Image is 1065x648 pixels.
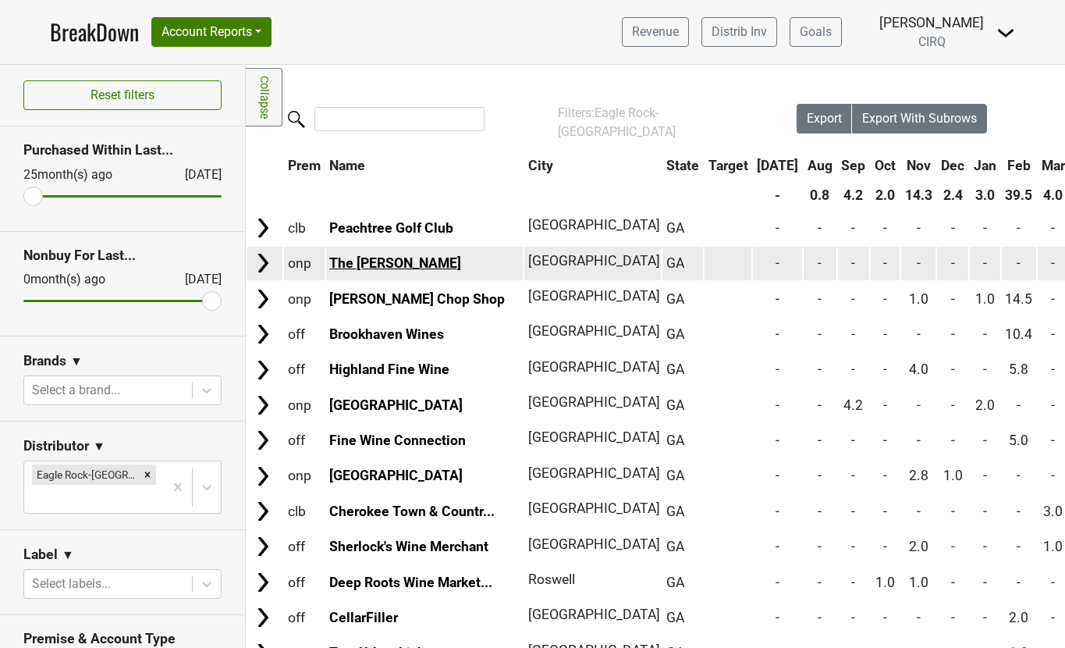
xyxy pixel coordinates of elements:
span: - [851,539,855,554]
span: - [776,255,779,271]
th: &nbsp;: activate to sort column ascending [247,151,282,180]
span: - [951,326,955,342]
span: - [1017,575,1021,590]
span: - [883,220,887,236]
div: [PERSON_NAME] [879,12,984,33]
span: - [951,610,955,625]
th: Jan: activate to sort column ascending [970,151,1000,180]
img: Arrow right [251,535,275,558]
span: - [951,361,955,377]
span: GA [666,291,684,307]
div: [DATE] [171,270,222,289]
span: - [1017,255,1021,271]
button: Export With Subrows [852,104,987,134]
span: - [1051,326,1055,342]
span: - [818,361,822,377]
th: 3.0 [970,181,1000,209]
span: GA [666,397,684,413]
span: - [851,610,855,625]
span: - [1051,291,1055,307]
span: GA [666,255,684,271]
h3: Purchased Within Last... [23,142,222,158]
div: Filters: [558,104,753,141]
button: Reset filters [23,80,222,110]
td: off [284,565,325,599]
span: Name [329,158,365,173]
span: - [818,291,822,307]
span: - [1051,610,1055,625]
img: Arrow right [251,465,275,488]
span: - [1051,575,1055,590]
th: Feb: activate to sort column ascending [1002,151,1037,180]
a: Distrib Inv [701,17,777,47]
span: 4.2 [843,397,863,413]
span: - [776,468,779,483]
span: Eagle Rock-[GEOGRAPHIC_DATA] [558,105,676,139]
span: - [983,539,987,554]
span: GA [666,610,684,625]
a: [GEOGRAPHIC_DATA] [329,397,463,413]
span: ▼ [62,546,74,564]
span: - [776,539,779,554]
th: Aug: activate to sort column ascending [804,151,836,180]
img: Arrow right [251,216,275,240]
span: [GEOGRAPHIC_DATA] [528,288,660,304]
span: ▼ [93,437,105,456]
span: - [917,397,921,413]
span: GA [666,361,684,377]
span: - [983,575,987,590]
td: onp [284,388,325,422]
span: - [818,539,822,554]
span: [GEOGRAPHIC_DATA] [528,394,660,410]
span: - [818,326,822,342]
span: - [983,326,987,342]
span: - [951,575,955,590]
th: Oct: activate to sort column ascending [871,151,900,180]
th: City: activate to sort column ascending [524,151,653,180]
span: [GEOGRAPHIC_DATA] [528,217,660,233]
span: - [851,433,855,448]
span: - [951,255,955,271]
a: Cherokee Town & Countr... [329,504,495,519]
th: Sep: activate to sort column ascending [838,151,870,180]
span: - [983,468,987,483]
span: 1.0 [943,468,963,483]
span: [GEOGRAPHIC_DATA] [528,323,660,339]
span: - [883,468,887,483]
th: 0.8 [804,181,836,209]
span: - [917,326,921,342]
span: - [1051,361,1055,377]
h3: Distributor [23,438,89,454]
span: - [818,397,822,413]
th: 39.5 [1002,181,1037,209]
span: 3.0 [1043,504,1063,519]
span: - [818,433,822,448]
span: [GEOGRAPHIC_DATA] [528,536,660,552]
a: Goals [790,17,842,47]
a: The [PERSON_NAME] [329,255,461,271]
span: - [776,397,779,413]
span: - [983,504,987,519]
span: - [1051,397,1055,413]
div: 25 month(s) ago [23,166,147,184]
th: 14.3 [901,181,936,209]
span: - [851,468,855,483]
span: - [883,504,887,519]
span: - [983,361,987,377]
span: - [883,433,887,448]
span: - [951,539,955,554]
button: Account Reports [151,17,272,47]
span: - [851,220,855,236]
a: Collapse [246,68,282,126]
span: - [1017,504,1021,519]
span: Export With Subrows [862,111,977,126]
span: - [883,255,887,271]
img: Arrow right [251,429,275,452]
img: Arrow right [251,500,275,523]
span: - [818,468,822,483]
span: - [883,361,887,377]
div: 0 month(s) ago [23,270,147,289]
span: 10.4 [1005,326,1032,342]
th: 4.2 [838,181,870,209]
span: - [1051,255,1055,271]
